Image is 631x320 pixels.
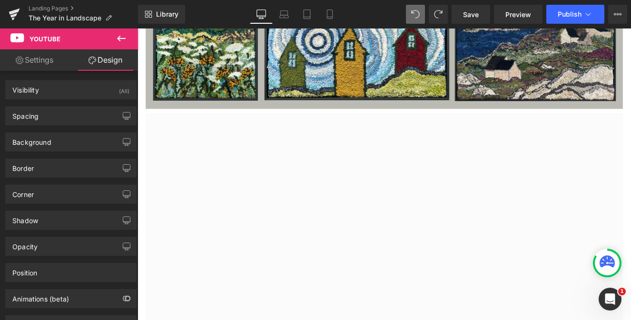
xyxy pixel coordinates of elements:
[250,5,273,24] a: Desktop
[463,9,479,19] span: Save
[29,5,138,12] a: Landing Pages
[12,133,51,146] div: Background
[12,185,34,198] div: Corner
[30,35,60,43] span: Youtube
[318,5,341,24] a: Mobile
[558,10,582,18] span: Publish
[138,5,185,24] a: New Library
[12,211,38,225] div: Shadow
[12,237,38,251] div: Opacity
[505,9,531,19] span: Preview
[119,81,129,96] div: (All)
[296,5,318,24] a: Tablet
[273,5,296,24] a: Laptop
[12,264,37,277] div: Position
[12,159,34,172] div: Border
[29,14,101,22] span: The Year in Landscape
[599,288,621,311] iframe: Intercom live chat
[406,5,425,24] button: Undo
[71,49,140,71] a: Design
[12,81,39,94] div: Visibility
[618,288,626,295] span: 1
[494,5,542,24] a: Preview
[12,290,69,303] div: Animations (beta)
[12,107,39,120] div: Spacing
[546,5,604,24] button: Publish
[429,5,448,24] button: Redo
[156,10,178,19] span: Library
[608,5,627,24] button: More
